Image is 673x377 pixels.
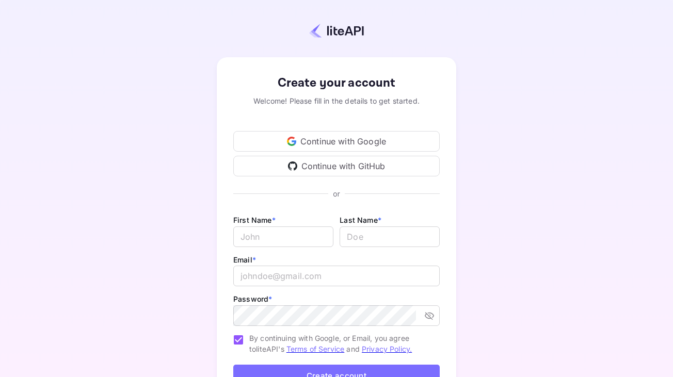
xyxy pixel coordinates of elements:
label: Password [233,294,272,303]
div: Continue with Google [233,131,440,152]
span: By continuing with Google, or Email, you agree to liteAPI's and [249,333,431,354]
div: Continue with GitHub [233,156,440,176]
input: johndoe@gmail.com [233,266,440,286]
label: Last Name [340,216,381,224]
div: Create your account [233,74,440,92]
label: First Name [233,216,276,224]
img: liteapi [309,23,364,38]
a: Terms of Service [286,345,344,353]
input: John [233,226,333,247]
a: Privacy Policy. [362,345,412,353]
button: toggle password visibility [420,306,439,325]
label: Email [233,255,256,264]
input: Doe [340,226,440,247]
div: Welcome! Please fill in the details to get started. [233,95,440,106]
